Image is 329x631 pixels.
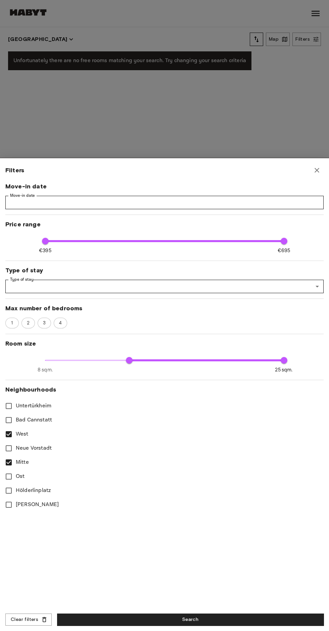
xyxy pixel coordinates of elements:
input: Choose date [5,196,324,209]
span: Ost [16,472,25,481]
div: 4 [54,318,67,328]
span: Untertürkheim [16,402,51,410]
span: 8 sqm. [38,366,53,373]
span: €695 [278,247,290,254]
button: Clear filters [5,614,52,626]
span: 3 [39,320,49,326]
span: Bad Cannstatt [16,416,52,424]
span: €395 [39,247,51,254]
span: Room size [5,340,324,348]
span: 4 [55,320,65,326]
span: [PERSON_NAME] [16,501,59,509]
div: 2 [21,318,35,328]
span: Hölderlinplatz [16,487,51,495]
label: Type of stay [10,277,34,282]
button: Search [57,614,324,626]
label: Move-in date [10,193,35,198]
span: West [16,430,29,438]
span: 2 [23,320,33,326]
span: Mitte [16,458,29,466]
span: Neighbourhoods [5,386,324,394]
span: Price range [5,220,324,228]
span: Filters [5,166,24,174]
div: 1 [5,318,19,328]
span: Max number of bedrooms [5,304,324,312]
span: Type of stay [5,266,324,274]
div: 3 [38,318,51,328]
span: Move-in date [5,182,324,190]
span: 25 sqm. [275,366,292,373]
span: Neue Vorstadt [16,444,52,452]
span: 1 [7,320,16,326]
